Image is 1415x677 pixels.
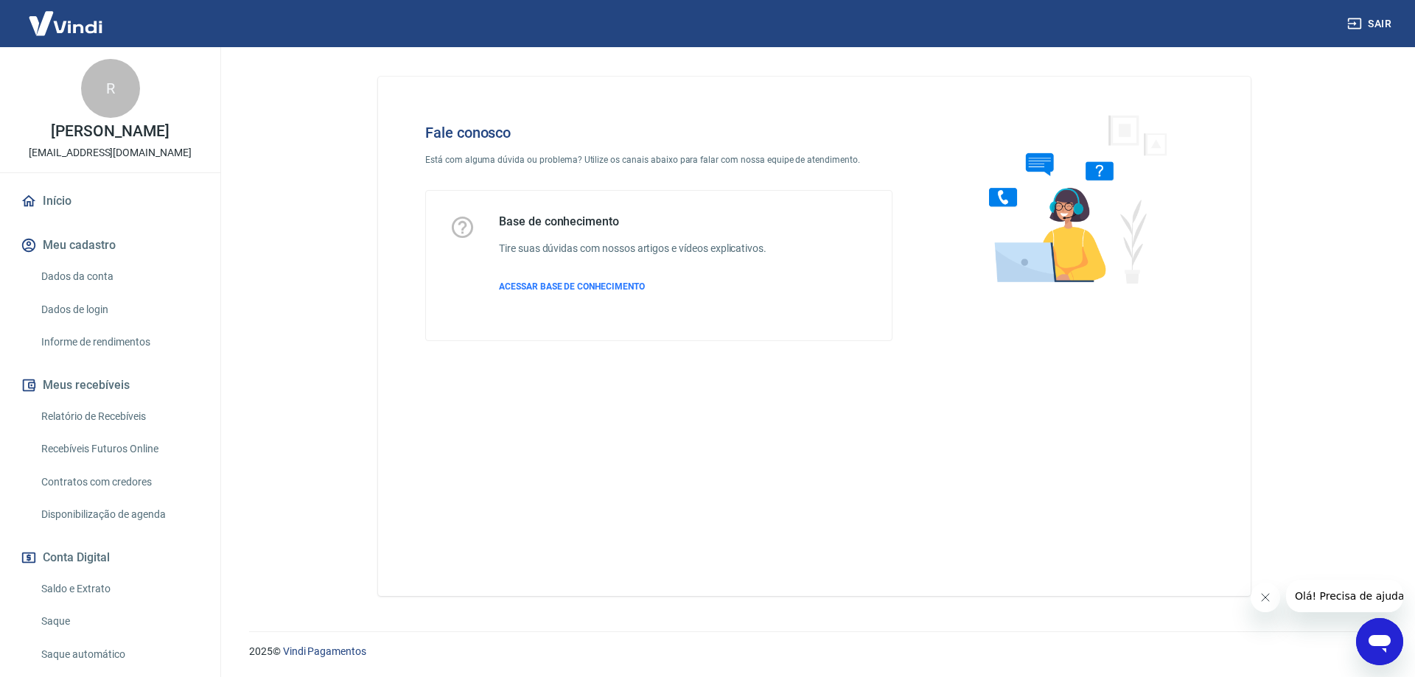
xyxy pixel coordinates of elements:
[1286,580,1403,612] iframe: Mensagem da empresa
[35,467,203,497] a: Contratos com credores
[499,281,645,292] span: ACESSAR BASE DE CONHECIMENTO
[35,327,203,357] a: Informe de rendimentos
[35,262,203,292] a: Dados da conta
[35,499,203,530] a: Disponibilização de agenda
[425,124,892,141] h4: Fale conosco
[960,100,1184,297] img: Fale conosco
[1344,10,1397,38] button: Sair
[499,214,766,229] h5: Base de conhecimento
[425,153,892,166] p: Está com alguma dúvida ou problema? Utilize os canais abaixo para falar com nossa equipe de atend...
[249,644,1380,659] p: 2025 ©
[283,645,366,657] a: Vindi Pagamentos
[35,574,203,604] a: Saldo e Extrato
[1251,583,1280,612] iframe: Fechar mensagem
[81,59,140,118] div: R
[18,369,203,401] button: Meus recebíveis
[18,185,203,217] a: Início
[18,229,203,262] button: Meu cadastro
[29,145,192,161] p: [EMAIL_ADDRESS][DOMAIN_NAME]
[35,606,203,636] a: Saque
[1356,618,1403,665] iframe: Botão para abrir a janela de mensagens
[35,434,203,464] a: Recebíveis Futuros Online
[499,241,766,256] h6: Tire suas dúvidas com nossos artigos e vídeos explicativos.
[18,541,203,574] button: Conta Digital
[35,295,203,325] a: Dados de login
[35,639,203,670] a: Saque automático
[18,1,113,46] img: Vindi
[9,10,124,22] span: Olá! Precisa de ajuda?
[499,280,766,293] a: ACESSAR BASE DE CONHECIMENTO
[51,124,169,139] p: [PERSON_NAME]
[35,401,203,432] a: Relatório de Recebíveis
